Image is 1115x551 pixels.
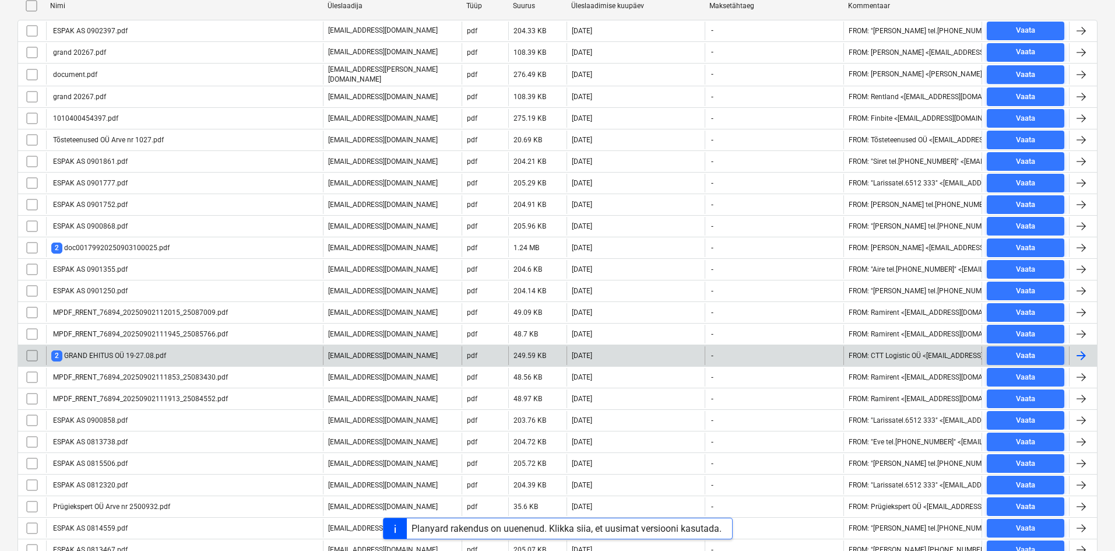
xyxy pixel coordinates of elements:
[1016,500,1035,514] div: Vaata
[572,308,592,317] div: [DATE]
[51,350,62,362] span: 2
[328,308,438,318] p: [EMAIL_ADDRESS][DOMAIN_NAME]
[51,71,97,79] div: document.pdf
[710,265,715,275] span: -
[987,238,1064,257] button: Vaata
[51,416,128,424] div: ESPAK AS 0900858.pdf
[51,395,228,403] div: MPDF_RRENT_76894_20250902111913_25084552.pdf
[1016,134,1035,147] div: Vaata
[1016,371,1035,384] div: Vaata
[572,287,592,295] div: [DATE]
[710,480,715,490] span: -
[513,27,546,35] div: 204.33 KB
[987,325,1064,343] button: Vaata
[710,243,715,253] span: -
[710,157,715,167] span: -
[987,454,1064,473] button: Vaata
[513,459,546,468] div: 205.72 KB
[572,352,592,360] div: [DATE]
[467,265,477,273] div: pdf
[710,92,715,102] span: -
[710,47,715,57] span: -
[1016,414,1035,427] div: Vaata
[513,48,546,57] div: 108.39 KB
[51,48,106,57] div: grand 20267.pdf
[987,195,1064,214] button: Vaata
[513,330,538,338] div: 48.7 KB
[572,330,592,338] div: [DATE]
[1016,220,1035,233] div: Vaata
[328,2,457,10] div: Üleslaadija
[572,136,592,144] div: [DATE]
[328,502,438,512] p: [EMAIL_ADDRESS][DOMAIN_NAME]
[513,244,539,252] div: 1.24 MB
[467,438,477,446] div: pdf
[51,243,170,254] div: doc00179920250903100025.pdf
[1016,90,1035,104] div: Vaata
[51,27,128,35] div: ESPAK AS 0902397.pdf
[513,265,542,273] div: 204.6 KB
[1016,112,1035,125] div: Vaata
[513,201,546,209] div: 204.91 KB
[1016,479,1035,492] div: Vaata
[513,222,546,230] div: 205.96 KB
[467,395,477,403] div: pdf
[572,201,592,209] div: [DATE]
[1016,24,1035,37] div: Vaata
[328,373,438,382] p: [EMAIL_ADDRESS][DOMAIN_NAME]
[1016,241,1035,255] div: Vaata
[467,93,477,101] div: pdf
[467,114,477,122] div: pdf
[513,71,546,79] div: 276.49 KB
[51,459,128,468] div: ESPAK AS 0815506.pdf
[467,27,477,35] div: pdf
[51,114,118,122] div: 1010400454397.pdf
[987,303,1064,322] button: Vaata
[467,503,477,511] div: pdf
[572,157,592,166] div: [DATE]
[1057,495,1115,551] iframe: Chat Widget
[1016,392,1035,406] div: Vaata
[513,481,546,489] div: 204.39 KB
[1057,495,1115,551] div: Vestlusvidin
[328,65,457,85] p: [EMAIL_ADDRESS][PERSON_NAME][DOMAIN_NAME]
[467,287,477,295] div: pdf
[710,394,715,404] span: -
[513,93,546,101] div: 108.39 KB
[328,114,438,124] p: [EMAIL_ADDRESS][DOMAIN_NAME]
[51,243,62,254] span: 2
[513,438,546,446] div: 204.72 KB
[467,201,477,209] div: pdf
[572,27,592,35] div: [DATE]
[1016,177,1035,190] div: Vaata
[51,503,170,511] div: Prügiekspert OÜ Arve nr 2500932.pdf
[513,352,546,360] div: 249.59 KB
[1016,263,1035,276] div: Vaata
[1016,457,1035,471] div: Vaata
[987,282,1064,300] button: Vaata
[987,476,1064,494] button: Vaata
[51,308,228,317] div: MPDF_RRENT_76894_20250902112015_25087009.pdf
[467,373,477,381] div: pdf
[328,135,438,145] p: [EMAIL_ADDRESS][DOMAIN_NAME]
[987,152,1064,171] button: Vaata
[467,48,477,57] div: pdf
[987,22,1064,40] button: Vaata
[513,179,546,187] div: 205.29 KB
[513,114,546,122] div: 275.19 KB
[328,459,438,469] p: [EMAIL_ADDRESS][DOMAIN_NAME]
[467,222,477,230] div: pdf
[328,157,438,167] p: [EMAIL_ADDRESS][DOMAIN_NAME]
[513,308,542,317] div: 49.09 KB
[987,174,1064,192] button: Vaata
[987,217,1064,236] button: Vaata
[987,368,1064,387] button: Vaata
[710,351,715,361] span: -
[513,416,546,424] div: 203.76 KB
[513,395,542,403] div: 48.97 KB
[572,395,592,403] div: [DATE]
[467,481,477,489] div: pdf
[572,244,592,252] div: [DATE]
[572,71,592,79] div: [DATE]
[710,459,715,469] span: -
